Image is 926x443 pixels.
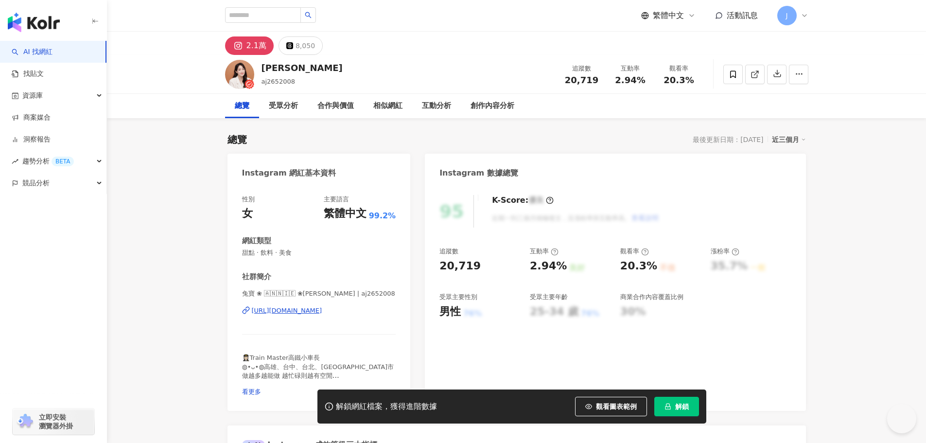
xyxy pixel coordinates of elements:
span: 看更多 [242,388,261,395]
a: 找貼文 [12,69,44,79]
span: search [305,12,312,18]
div: 互動率 [612,64,649,73]
div: 相似網紅 [373,100,402,112]
div: 受眾分析 [269,100,298,112]
div: BETA [52,157,74,166]
span: 解鎖 [675,403,689,410]
a: [URL][DOMAIN_NAME] [242,306,396,315]
div: 主要語言 [324,195,349,204]
span: rise [12,158,18,165]
a: 商案媒合 [12,113,51,123]
span: 👩🏻‍✈️Train Master高鐵小車長 ◍•ᴗ•◍高雄、台中、台北、[GEOGRAPHIC_DATA]市 做越多越能做 越忙碌則越有空閒 🎀兔寶將好吃的、好用的、好美的介紹給大家 合作💌小盒子 [242,354,394,397]
a: searchAI 找網紅 [12,47,52,57]
div: 互動分析 [422,100,451,112]
span: 觀看圖表範例 [596,403,637,410]
span: aj2652008 [262,78,295,85]
span: 繁體中文 [653,10,684,21]
div: 商業合作內容覆蓋比例 [620,293,683,301]
span: J [786,10,787,21]
img: logo [8,13,60,32]
button: 8,050 [279,36,323,55]
div: 觀看率 [661,64,698,73]
span: 資源庫 [22,85,43,106]
div: 網紅類型 [242,236,271,246]
span: lock [664,403,671,410]
div: 社群簡介 [242,272,271,282]
span: 甜點 · 飲料 · 美食 [242,248,396,257]
div: 2.94% [530,259,567,274]
div: 20,719 [439,259,481,274]
div: 2.1萬 [246,39,266,53]
button: 解鎖 [654,397,699,416]
span: 20.3% [664,75,694,85]
div: K-Score : [492,195,554,206]
span: 20,719 [565,75,598,85]
div: 合作與價值 [317,100,354,112]
a: chrome extension立即安裝 瀏覽器外掛 [13,408,94,435]
a: 洞察報告 [12,135,51,144]
div: 總覽 [235,100,249,112]
div: 追蹤數 [563,64,600,73]
span: 立即安裝 瀏覽器外掛 [39,413,73,430]
div: 近三個月 [772,133,806,146]
div: 8,050 [296,39,315,53]
span: 兔寶 ❀ 🇦‌🇳‌🇳‌🇮‌🇪‌ ❀[PERSON_NAME] | aj2652008 [242,289,396,298]
div: 性別 [242,195,255,204]
div: 漲粉率 [711,247,739,256]
div: 女 [242,206,253,221]
span: 趨勢分析 [22,150,74,172]
button: 觀看圖表範例 [575,397,647,416]
div: 最後更新日期：[DATE] [693,136,763,143]
div: 追蹤數 [439,247,458,256]
span: 競品分析 [22,172,50,194]
img: chrome extension [16,414,35,429]
span: 活動訊息 [727,11,758,20]
div: 20.3% [620,259,657,274]
div: 互動率 [530,247,559,256]
button: 2.1萬 [225,36,274,55]
span: 99.2% [369,211,396,221]
div: [PERSON_NAME] [262,62,343,74]
span: 2.94% [615,75,645,85]
img: KOL Avatar [225,60,254,89]
div: 繁體中文 [324,206,367,221]
div: 解鎖網紅檔案，獲得進階數據 [336,402,437,412]
div: 受眾主要年齡 [530,293,568,301]
div: 受眾主要性別 [439,293,477,301]
div: [URL][DOMAIN_NAME] [252,306,322,315]
div: 總覽 [227,133,247,146]
div: 男性 [439,304,461,319]
div: 觀看率 [620,247,649,256]
div: Instagram 數據總覽 [439,168,518,178]
div: Instagram 網紅基本資料 [242,168,336,178]
div: 創作內容分析 [471,100,514,112]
